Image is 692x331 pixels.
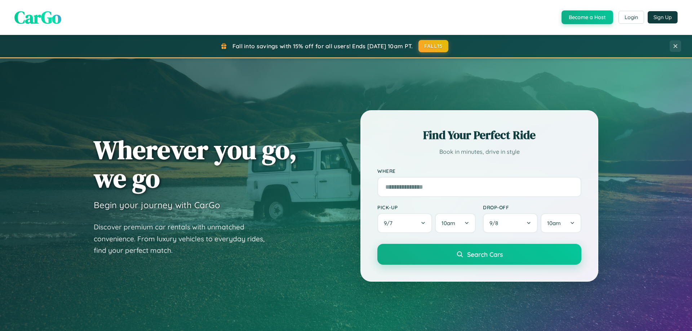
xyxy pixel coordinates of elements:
[377,213,432,233] button: 9/7
[489,220,502,227] span: 9 / 8
[232,43,413,50] span: Fall into savings with 15% off for all users! Ends [DATE] 10am PT.
[483,204,581,210] label: Drop-off
[94,200,220,210] h3: Begin your journey with CarGo
[377,204,476,210] label: Pick-up
[541,213,581,233] button: 10am
[418,40,449,52] button: FALL15
[648,11,678,23] button: Sign Up
[14,5,61,29] span: CarGo
[483,213,538,233] button: 9/8
[618,11,644,24] button: Login
[562,10,613,24] button: Become a Host
[377,244,581,265] button: Search Cars
[94,221,274,256] p: Discover premium car rentals with unmatched convenience. From luxury vehicles to everyday rides, ...
[384,220,396,227] span: 9 / 7
[442,220,455,227] span: 10am
[377,168,581,174] label: Where
[467,250,503,258] span: Search Cars
[547,220,561,227] span: 10am
[435,213,476,233] button: 10am
[377,127,581,143] h2: Find Your Perfect Ride
[94,135,297,192] h1: Wherever you go, we go
[377,147,581,157] p: Book in minutes, drive in style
